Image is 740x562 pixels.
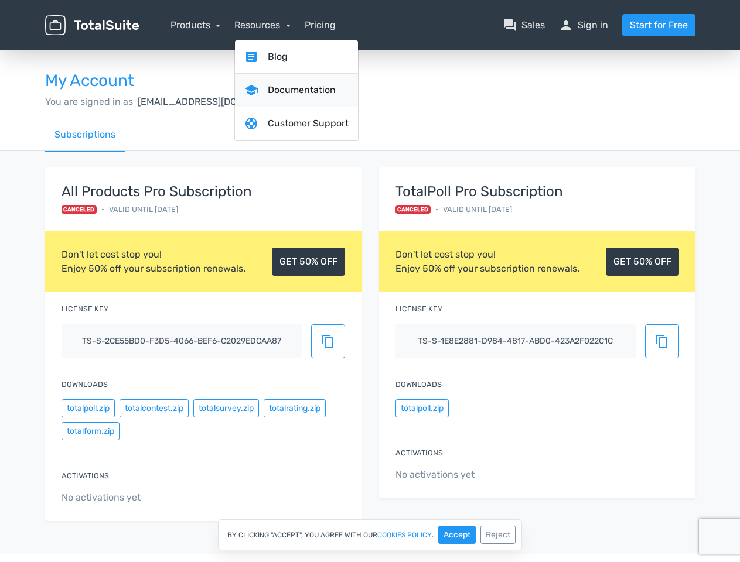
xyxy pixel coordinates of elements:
[62,184,252,199] strong: All Products Pro Subscription
[120,399,189,417] button: totalcontest.zip
[244,50,258,64] span: article
[559,18,573,32] span: person
[45,72,695,90] h3: My Account
[264,399,326,417] button: totalrating.zip
[62,491,345,505] span: No activations yet
[443,204,512,215] span: Valid until [DATE]
[170,19,221,30] a: Products
[395,205,431,214] span: Canceled
[62,205,97,214] span: Canceled
[377,532,432,539] a: cookies policy
[395,303,442,314] label: License key
[395,468,679,482] span: No activations yet
[101,204,104,215] span: •
[435,204,438,215] span: •
[395,184,563,199] strong: TotalPoll Pro Subscription
[395,379,442,390] label: Downloads
[62,248,245,276] div: Don't let cost stop you! Enjoy 50% off your subscription renewals.
[218,519,522,550] div: By clicking "Accept", you agree with our .
[438,526,476,544] button: Accept
[606,248,679,276] a: GET 50% OFF
[234,19,291,30] a: Resources
[321,334,335,348] span: content_copy
[62,422,120,440] button: totalform.zip
[138,96,298,107] span: [EMAIL_ADDRESS][DOMAIN_NAME],
[559,18,608,32] a: personSign in
[395,248,579,276] div: Don't let cost stop you! Enjoy 50% off your subscription renewals.
[311,324,345,358] button: content_copy
[45,96,133,107] span: You are signed in as
[503,18,517,32] span: question_answer
[395,399,449,417] button: totalpoll.zip
[305,18,336,32] a: Pricing
[193,399,259,417] button: totalsurvey.zip
[244,116,258,131] span: support
[503,18,545,32] a: question_answerSales
[395,447,443,458] label: Activations
[109,204,178,215] span: Valid until [DATE]
[45,118,125,152] a: Subscriptions
[645,324,679,358] button: content_copy
[235,74,358,107] a: schoolDocumentation
[62,399,115,417] button: totalpoll.zip
[62,470,109,481] label: Activations
[655,334,669,348] span: content_copy
[45,15,139,36] img: TotalSuite for WordPress
[622,14,695,36] a: Start for Free
[235,40,358,74] a: articleBlog
[62,303,108,314] label: License key
[235,107,358,140] a: supportCustomer Support
[244,83,258,97] span: school
[62,379,108,390] label: Downloads
[480,526,516,544] button: Reject
[272,248,345,276] a: GET 50% OFF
